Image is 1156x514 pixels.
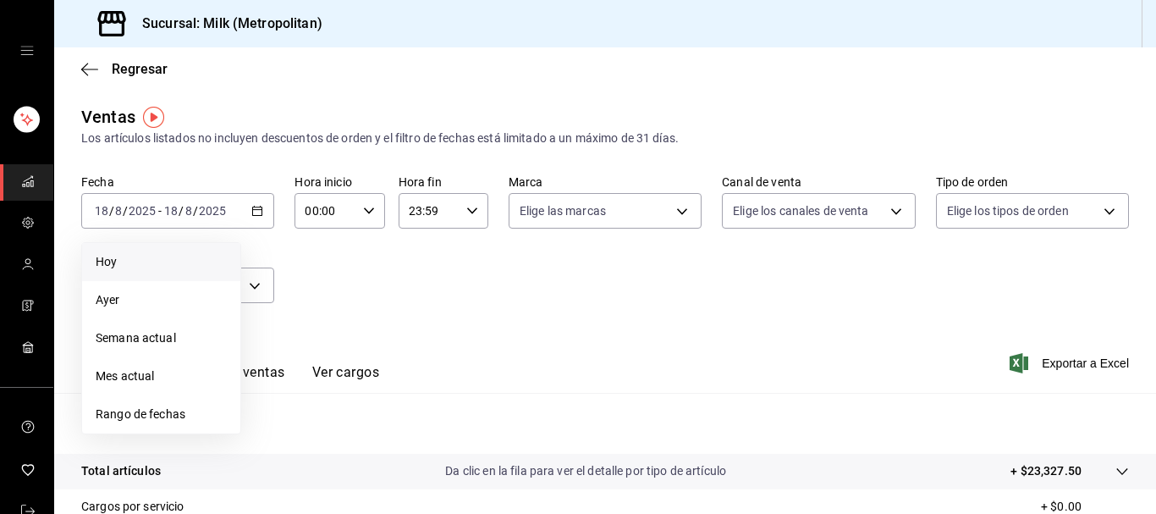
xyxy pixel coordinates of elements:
[81,61,168,77] button: Regresar
[295,176,384,188] label: Hora inicio
[1010,462,1082,480] p: + $23,327.50
[81,130,1129,147] div: Los artículos listados no incluyen descuentos de orden y el filtro de fechas está limitado a un m...
[184,204,193,218] input: --
[722,176,915,188] label: Canal de venta
[96,253,227,271] span: Hoy
[158,204,162,218] span: -
[81,104,135,130] div: Ventas
[81,413,1129,434] p: Resumen
[218,364,285,393] button: Ver ventas
[96,291,227,309] span: Ayer
[198,204,227,218] input: ----
[96,406,227,423] span: Rango de fechas
[129,14,322,34] h3: Sucursal: Milk (Metropolitan)
[81,176,274,188] label: Fecha
[123,204,128,218] span: /
[112,61,168,77] span: Regresar
[96,329,227,347] span: Semana actual
[947,202,1069,219] span: Elige los tipos de orden
[94,204,109,218] input: --
[399,176,488,188] label: Hora fin
[1013,353,1129,373] button: Exportar a Excel
[20,44,34,58] button: open drawer
[509,176,702,188] label: Marca
[163,204,179,218] input: --
[96,368,227,385] span: Mes actual
[733,202,868,219] span: Elige los canales de venta
[143,107,164,128] img: Tooltip marker
[128,204,157,218] input: ----
[108,364,379,393] div: navigation tabs
[312,364,380,393] button: Ver cargos
[81,462,161,480] p: Total artículos
[114,204,123,218] input: --
[445,462,726,480] p: Da clic en la fila para ver el detalle por tipo de artículo
[936,176,1129,188] label: Tipo de orden
[193,204,198,218] span: /
[520,202,606,219] span: Elige las marcas
[109,204,114,218] span: /
[179,204,184,218] span: /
